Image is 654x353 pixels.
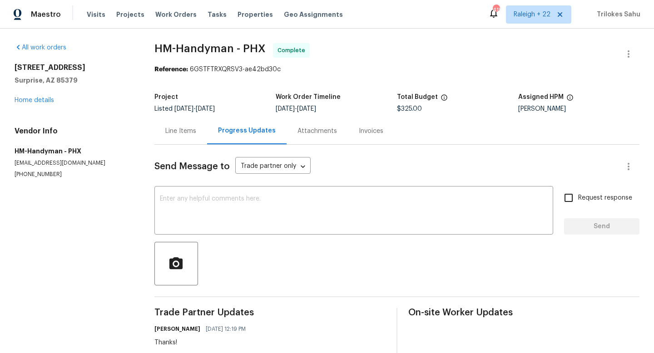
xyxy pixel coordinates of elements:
[15,97,54,103] a: Home details
[441,94,448,106] span: The total cost of line items that have been proposed by Opendoor. This sum includes line items th...
[493,5,499,15] div: 418
[154,338,251,347] div: Thanks!
[297,106,316,112] span: [DATE]
[154,66,188,73] b: Reference:
[15,127,133,136] h4: Vendor Info
[174,106,215,112] span: -
[566,94,574,106] span: The hpm assigned to this work order.
[297,127,337,136] div: Attachments
[155,10,197,19] span: Work Orders
[165,127,196,136] div: Line Items
[276,106,316,112] span: -
[408,308,639,317] span: On-site Worker Updates
[31,10,61,19] span: Maestro
[518,106,639,112] div: [PERSON_NAME]
[196,106,215,112] span: [DATE]
[174,106,193,112] span: [DATE]
[235,159,311,174] div: Trade partner only
[154,43,266,54] span: HM-Handyman - PHX
[359,127,383,136] div: Invoices
[116,10,144,19] span: Projects
[154,65,639,74] div: 6GSTFTRXQRSV3-ae42bd30c
[15,171,133,178] p: [PHONE_NUMBER]
[15,159,133,167] p: [EMAIL_ADDRESS][DOMAIN_NAME]
[206,324,246,333] span: [DATE] 12:19 PM
[397,106,422,112] span: $325.00
[15,147,133,156] h5: HM-Handyman - PHX
[277,46,309,55] span: Complete
[154,94,178,100] h5: Project
[87,10,105,19] span: Visits
[208,11,227,18] span: Tasks
[15,76,133,85] h5: Surprise, AZ 85379
[218,126,276,135] div: Progress Updates
[397,94,438,100] h5: Total Budget
[238,10,273,19] span: Properties
[518,94,564,100] h5: Assigned HPM
[154,106,215,112] span: Listed
[578,193,632,203] span: Request response
[15,63,133,72] h2: [STREET_ADDRESS]
[154,162,230,171] span: Send Message to
[284,10,343,19] span: Geo Assignments
[276,94,341,100] h5: Work Order Timeline
[514,10,550,19] span: Raleigh + 22
[154,308,386,317] span: Trade Partner Updates
[593,10,640,19] span: Trilokes Sahu
[15,44,66,51] a: All work orders
[154,324,200,333] h6: [PERSON_NAME]
[276,106,295,112] span: [DATE]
